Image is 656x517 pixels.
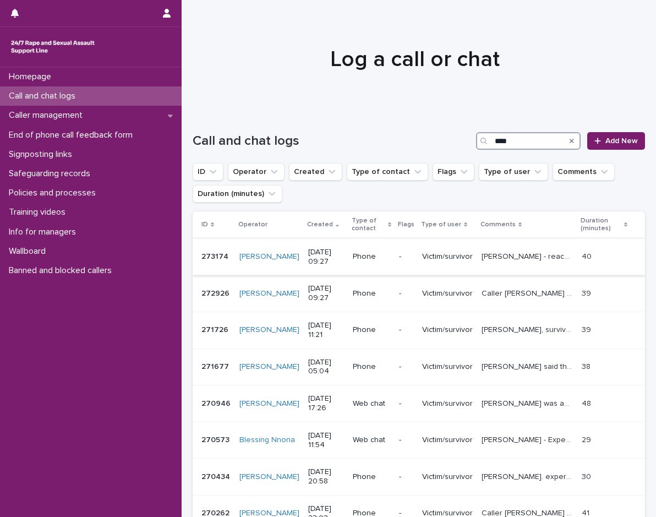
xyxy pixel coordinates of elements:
span: Add New [605,137,638,145]
img: rhQMoQhaT3yELyF149Cw [9,36,97,58]
p: 273174 [201,250,231,262]
p: - [399,436,413,445]
p: Flags [398,219,414,231]
p: Alex said that they are having a difficult time at the moment. Has her bad days. Feels like a bad... [482,360,575,372]
button: Duration (minutes) [193,185,282,203]
p: Caller management [4,110,91,121]
p: Victim/survivor [422,362,473,372]
a: [PERSON_NAME] [239,362,299,372]
p: Victim/survivor [422,436,473,445]
a: [PERSON_NAME] [239,325,299,335]
button: Type of user [479,163,548,181]
p: Call and chat logs [4,91,84,101]
tr: 271677271677 [PERSON_NAME] [DATE] 05:04Phone-Victim/survivor[PERSON_NAME] said that they are havi... [193,349,645,385]
tr: 270573270573 Blessing Nnona [DATE] 11:54Web chat-Victim/survivor[PERSON_NAME] - Experienced SV, e... [193,422,645,459]
p: Web chat [353,436,390,445]
p: 270434 [201,470,232,482]
p: Alex - reached out to talk about her experience with SV. We explored what support she has in her ... [482,250,575,262]
button: Flags [433,163,474,181]
button: Comments [553,163,615,181]
p: Alex, survivor of multiple experiences of sexual assault as a child by different brothers. Abusiv... [482,323,575,335]
button: Operator [228,163,285,181]
p: Homepage [4,72,60,82]
p: Safeguarding records [4,168,99,179]
p: Web chat [353,399,390,409]
p: Victim/survivor [422,289,473,298]
p: Duration (minutes) [581,215,621,235]
p: [DATE] 09:27 [308,284,344,303]
p: Banned and blocked callers [4,265,121,276]
a: [PERSON_NAME] [239,399,299,409]
p: [DATE] 11:21 [308,321,344,340]
p: Policies and processes [4,188,105,198]
p: Comments [480,219,516,231]
tr: 272926272926 [PERSON_NAME] [DATE] 09:27Phone-Victim/survivorCaller [PERSON_NAME] is upset about r... [193,275,645,312]
p: 40 [582,250,594,262]
p: Victim/survivor [422,399,473,409]
p: Wallboard [4,246,54,257]
p: 30 [582,470,593,482]
p: Training videos [4,207,74,217]
p: ID [201,219,208,231]
a: Blessing Nnona [239,436,295,445]
p: [DATE] 05:04 [308,358,344,377]
p: Alex was assaulted by someone at work and this created a distressing and traumatic feeling .Alex ... [482,397,575,409]
p: [DATE] 17:26 [308,394,344,413]
p: - [399,399,413,409]
p: - [399,325,413,335]
a: [PERSON_NAME] [239,289,299,298]
p: [DATE] 09:27 [308,248,344,266]
p: Phone [353,289,390,298]
p: 271677 [201,360,231,372]
tr: 273174273174 [PERSON_NAME] [DATE] 09:27Phone-Victim/survivor[PERSON_NAME] - reached out to talk a... [193,238,645,275]
button: ID [193,163,223,181]
p: [DATE] 11:54 [308,431,344,450]
p: Info for managers [4,227,85,237]
p: 39 [582,287,593,298]
p: 272926 [201,287,232,298]
a: [PERSON_NAME] [239,252,299,262]
p: Operator [238,219,267,231]
input: Search [476,132,581,150]
p: Type of user [421,219,461,231]
p: 38 [582,360,593,372]
p: Signposting links [4,149,81,160]
p: End of phone call feedback form [4,130,141,140]
p: 270946 [201,397,233,409]
button: Type of contact [347,163,428,181]
p: 29 [582,433,593,445]
p: Alex. experienced sexual violence by her brother and by her mother. She is currently seeing a the... [482,470,575,482]
button: Created [289,163,342,181]
h1: Log a call or chat [193,46,637,73]
p: 271726 [201,323,231,335]
p: Phone [353,252,390,262]
p: Type of contact [352,215,385,235]
a: [PERSON_NAME] [239,472,299,482]
tr: 270434270434 [PERSON_NAME] [DATE] 20:58Phone-Victim/survivor[PERSON_NAME]. experienced sexual vio... [193,459,645,496]
p: - [399,472,413,482]
tr: 271726271726 [PERSON_NAME] [DATE] 11:21Phone-Victim/survivor[PERSON_NAME], survivor of multiple e... [193,312,645,349]
p: Caller Alex is upset about receiving a community protection notice from the police due to calling... [482,287,575,298]
p: 270573 [201,433,232,445]
p: Alexis - Experienced SV, explored feelings, provided emotional support, empowered, explored optio... [482,433,575,445]
p: Victim/survivor [422,252,473,262]
p: Victim/survivor [422,472,473,482]
h1: Call and chat logs [193,133,472,149]
p: Phone [353,325,390,335]
p: [DATE] 20:58 [308,467,344,486]
p: - [399,289,413,298]
p: Victim/survivor [422,325,473,335]
p: - [399,362,413,372]
a: Add New [587,132,645,150]
p: Phone [353,362,390,372]
p: Phone [353,472,390,482]
p: Created [307,219,333,231]
p: - [399,252,413,262]
tr: 270946270946 [PERSON_NAME] [DATE] 17:26Web chat-Victim/survivor[PERSON_NAME] was assaulted by som... [193,385,645,422]
p: 39 [582,323,593,335]
p: 48 [582,397,593,409]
